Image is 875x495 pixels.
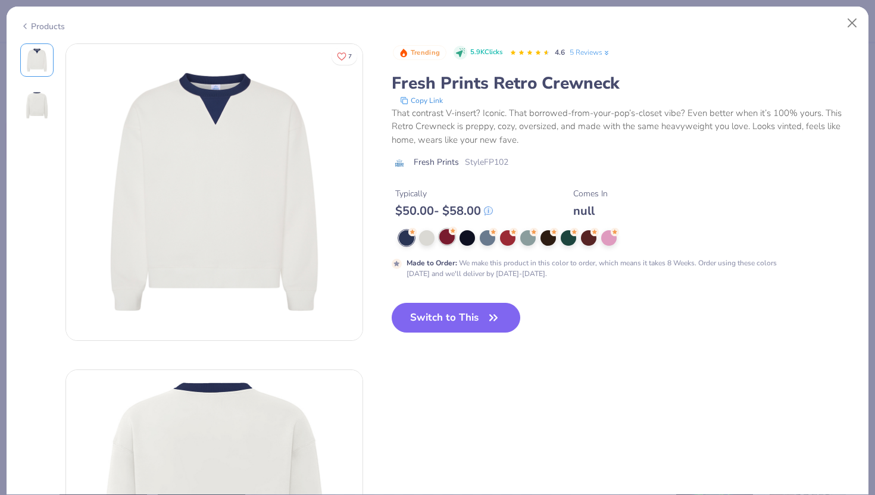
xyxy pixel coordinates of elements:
span: 4.6 [555,48,565,57]
div: Comes In [573,187,608,200]
span: Fresh Prints [414,156,459,168]
button: copy to clipboard [396,95,446,106]
span: 5.9K Clicks [470,48,502,58]
button: Switch to This [392,303,521,333]
span: 7 [348,54,352,59]
img: brand logo [392,158,408,168]
div: $ 50.00 - $ 58.00 [395,203,493,218]
img: Trending sort [399,48,408,58]
img: Front [66,44,362,340]
a: 5 Reviews [570,47,611,58]
div: Fresh Prints Retro Crewneck [392,72,855,95]
div: That contrast V-insert? Iconic. That borrowed-from-your-pop’s-closet vibe? Even better when it’s ... [392,106,855,147]
img: Front [23,46,51,74]
button: Badge Button [393,45,446,61]
div: Products [20,20,65,33]
div: 4.6 Stars [510,43,550,62]
div: Typically [395,187,493,200]
button: Like [332,48,357,65]
span: Trending [411,49,440,56]
div: null [573,203,608,218]
strong: Made to Order : [407,258,457,268]
img: Back [23,91,51,120]
span: Style FP102 [465,156,508,168]
div: We make this product in this color to order, which means it takes 8 Weeks. Order using these colo... [407,258,800,279]
button: Close [841,12,864,35]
